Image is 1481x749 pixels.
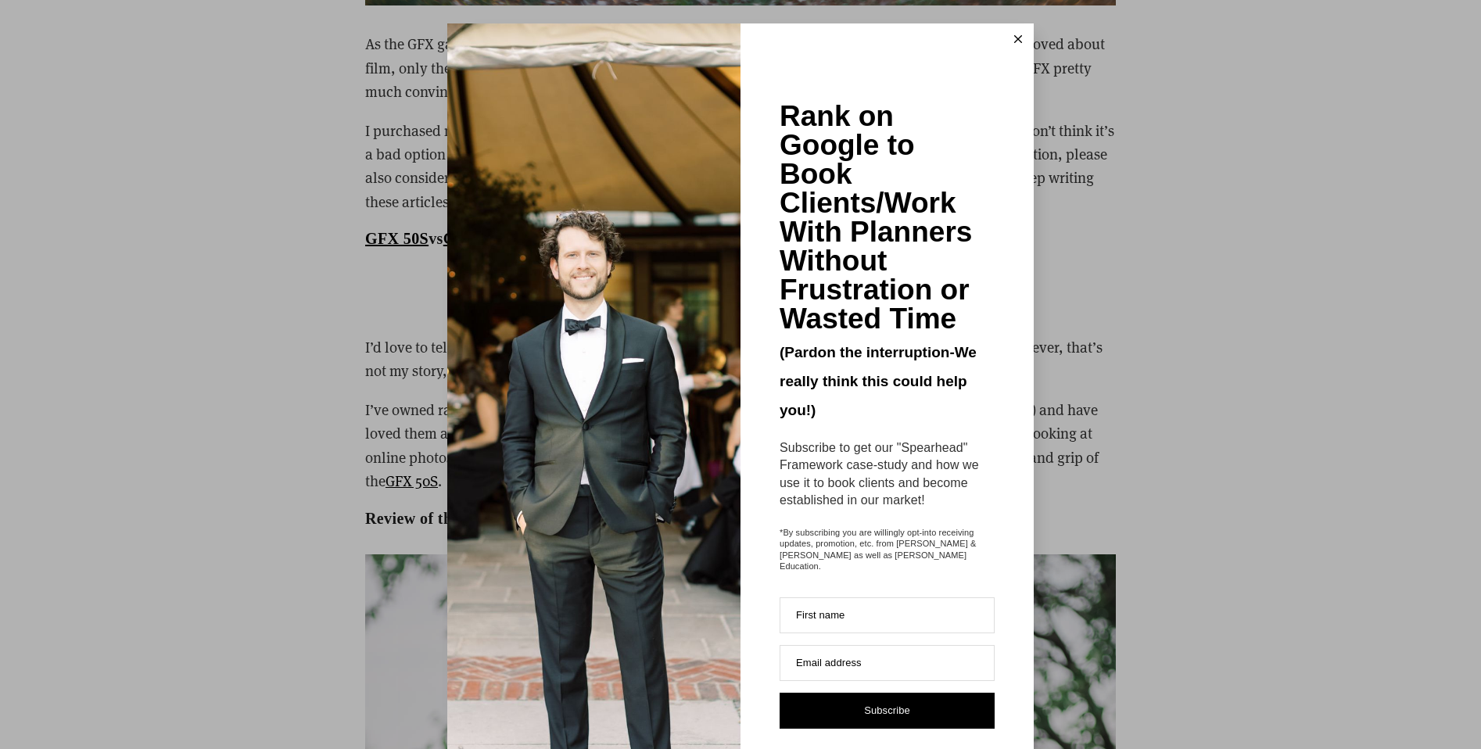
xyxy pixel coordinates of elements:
[780,439,995,510] div: Subscribe to get our "Spearhead" Framework case-study and how we use it to book clients and becom...
[864,704,910,716] span: Subscribe
[780,102,995,333] div: Rank on Google to Book Clients/Work With Planners Without Frustration or Wasted Time
[780,527,995,572] span: *By subscribing you are willingly opt-into receiving updates, promotion, etc. from [PERSON_NAME] ...
[780,344,977,418] span: (Pardon the interruption-We really think this could help you!)
[780,693,995,729] button: Subscribe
